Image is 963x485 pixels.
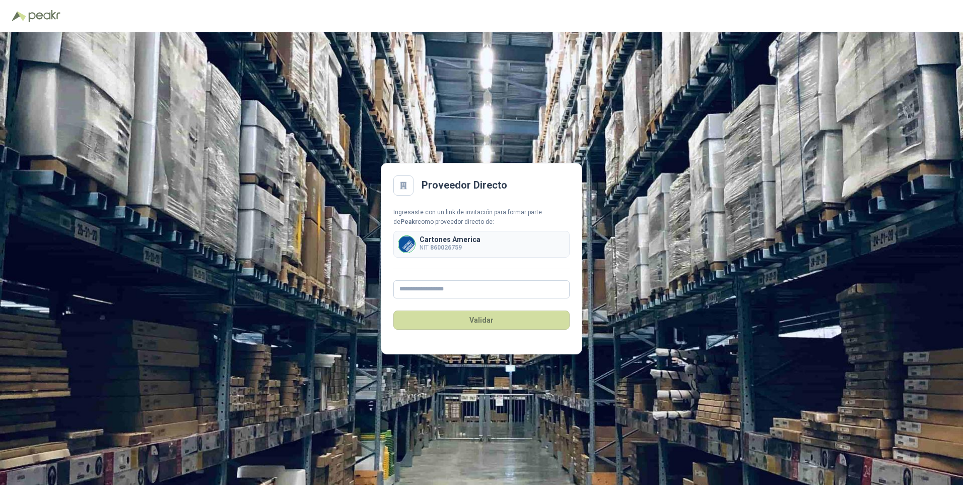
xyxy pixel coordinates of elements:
[393,311,570,330] button: Validar
[422,177,507,193] h2: Proveedor Directo
[398,236,415,253] img: Company Logo
[400,218,418,225] b: Peakr
[420,236,480,243] p: Cartones America
[420,243,480,253] p: NIT
[430,244,462,251] b: 860026759
[393,208,570,227] div: Ingresaste con un link de invitación para formar parte de como proveedor directo de:
[28,10,60,22] img: Peakr
[12,11,26,21] img: Logo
